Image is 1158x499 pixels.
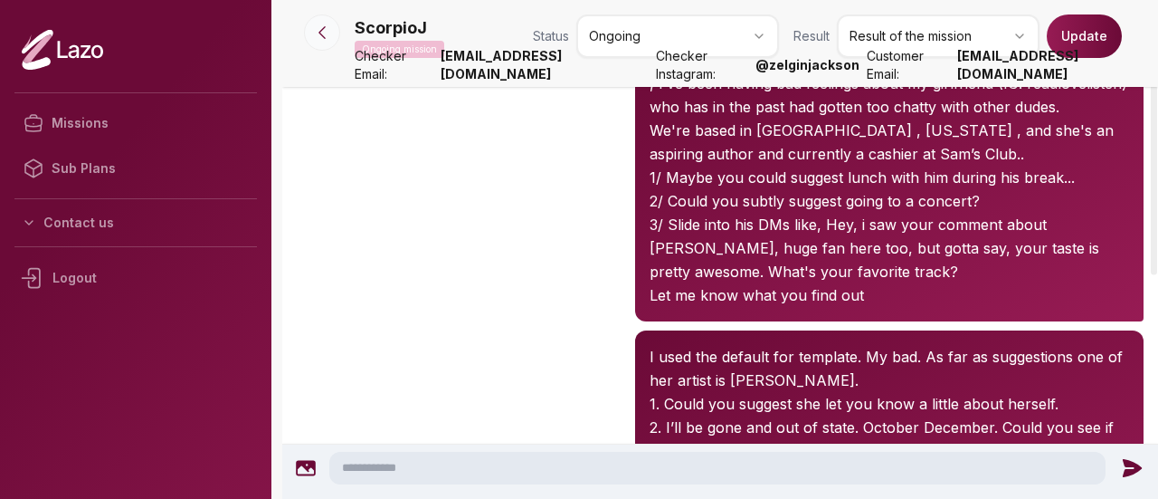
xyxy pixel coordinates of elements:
[441,47,649,83] strong: [EMAIL_ADDRESS][DOMAIN_NAME]
[650,345,1129,392] p: I used the default for template. My bad. As far as suggestions one of her artist is [PERSON_NAME].
[14,206,257,239] button: Contact us
[793,27,830,45] span: Result
[650,119,1129,166] p: We're based in [GEOGRAPHIC_DATA] , [US_STATE] , and she's an aspiring author and currently a cash...
[14,254,257,302] div: Logout
[755,56,859,74] strong: @ zelginjackson
[656,47,748,83] span: Checker Instagram:
[650,166,1129,189] p: 1/ Maybe you could suggest lunch with him during his break...
[355,41,444,58] p: Ongoing mission
[14,101,257,146] a: Missions
[650,213,1129,283] p: 3/ Slide into his DMs like, Hey, i saw your comment about [PERSON_NAME], huge fan here too, but g...
[650,72,1129,119] p: , l've been having bad feelings about my girlfriend (IG: readlovelisten) who has in the past had ...
[650,283,1129,307] p: Let me know what you find out
[650,392,1129,416] p: 1. Could you suggest she let you know a little about herself.
[14,146,257,191] a: Sub Plans
[650,189,1129,213] p: 2/ Could you subtly suggest going to a concert?
[355,15,427,41] p: ScorpioJ
[355,47,433,83] span: Checker Email:
[1047,14,1122,58] button: Update
[533,27,569,45] span: Status
[867,47,950,83] span: Customer Email:
[650,416,1129,486] p: 2. I’ll be gone and out of state. October December. Could you see if you could get any kind of co...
